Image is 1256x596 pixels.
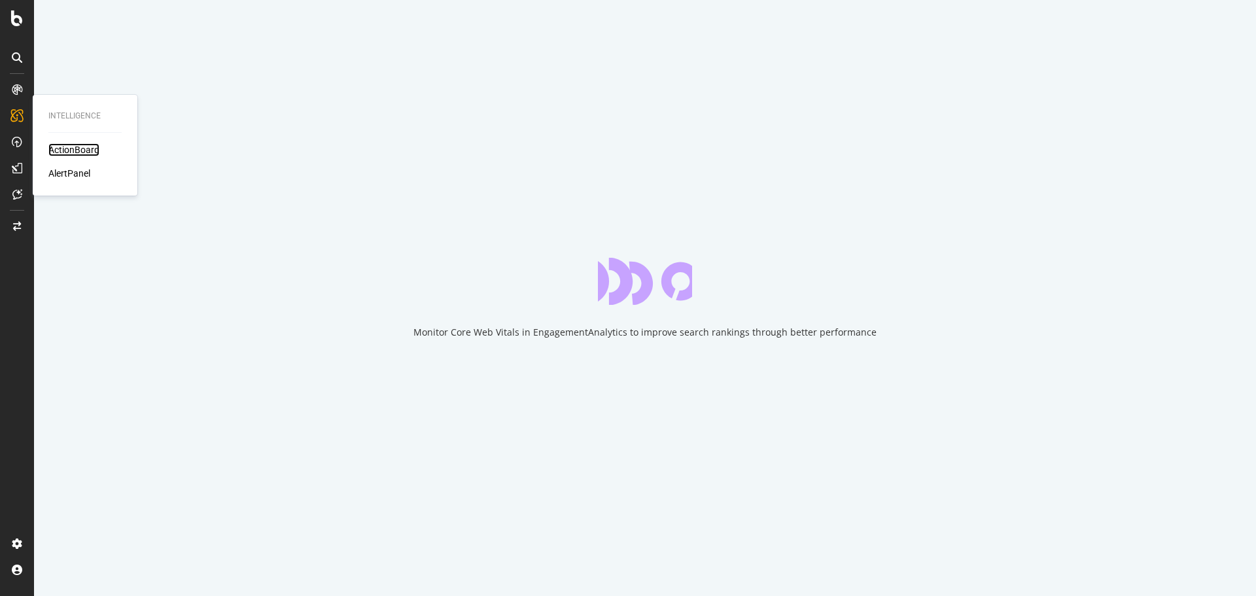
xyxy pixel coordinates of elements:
a: ActionBoard [48,143,99,156]
div: Monitor Core Web Vitals in EngagementAnalytics to improve search rankings through better performance [413,326,877,339]
div: Intelligence [48,111,122,122]
a: AlertPanel [48,167,90,180]
div: animation [598,258,692,305]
